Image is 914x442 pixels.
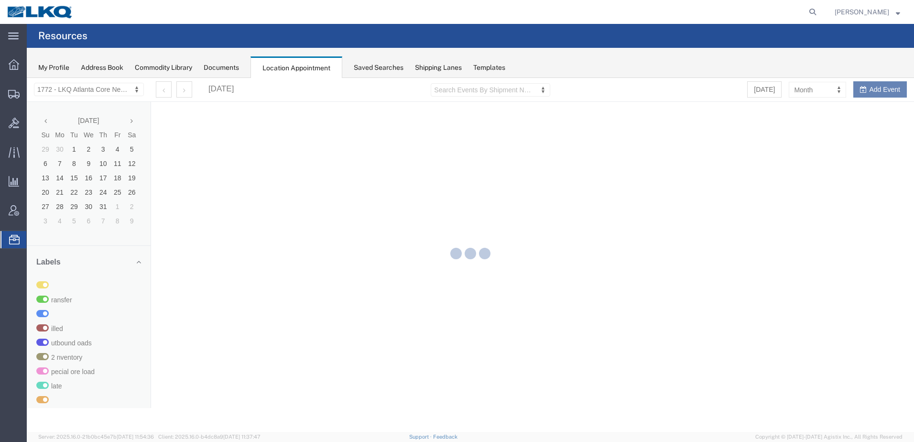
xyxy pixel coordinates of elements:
[250,56,342,78] div: Location Appointment
[223,434,261,440] span: [DATE] 11:37:47
[204,63,239,73] div: Documents
[135,63,192,73] div: Commodity Library
[415,63,462,73] div: Shipping Lanes
[117,434,154,440] span: [DATE] 11:54:36
[473,63,505,73] div: Templates
[158,434,261,440] span: Client: 2025.16.0-b4dc8a9
[7,5,74,19] img: logo
[433,434,457,440] a: Feedback
[81,63,123,73] div: Address Book
[834,6,901,18] button: [PERSON_NAME]
[354,63,403,73] div: Saved Searches
[38,434,154,440] span: Server: 2025.16.0-21b0bc45e7b
[38,63,69,73] div: My Profile
[409,434,433,440] a: Support
[755,433,903,441] span: Copyright © [DATE]-[DATE] Agistix Inc., All Rights Reserved
[835,7,889,17] span: Brian Schmidt
[38,24,87,48] h4: Resources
